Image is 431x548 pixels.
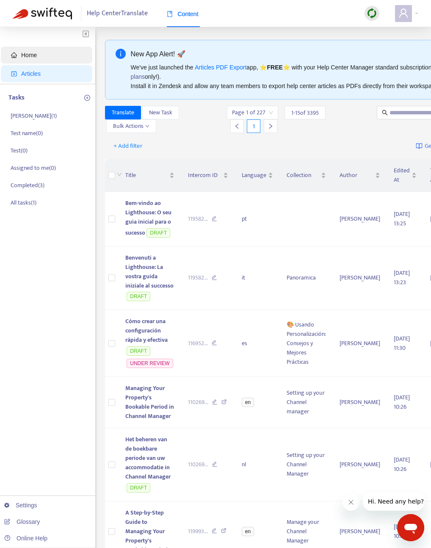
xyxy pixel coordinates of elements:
[119,159,182,192] th: Title
[363,492,424,511] iframe: Message from company
[242,171,266,180] span: Language
[242,527,254,536] span: en
[11,146,28,155] p: Test ( 0 )
[125,253,174,291] span: Benvenuti a Lighthouse: La vostra guida iniziale al successo
[4,518,40,525] a: Glossary
[387,159,423,192] th: Edited At
[11,71,17,77] span: account-book
[394,268,410,287] span: [DATE] 13:23
[21,70,41,77] span: Articles
[21,52,37,58] span: Home
[105,106,141,119] button: Translate
[333,428,387,501] td: [PERSON_NAME]
[234,123,240,129] span: left
[235,246,280,310] td: it
[11,111,57,120] p: [PERSON_NAME] ( 1 )
[11,181,44,190] p: Completed ( 3 )
[107,139,149,153] button: + Add filter
[4,502,37,509] a: Settings
[280,377,333,428] td: Setting up your Channel manager
[113,141,143,151] span: + Add filter
[127,359,173,368] span: UNDER REVIEW
[333,246,387,310] td: [PERSON_NAME]
[416,143,423,149] img: image-link
[333,192,387,246] td: [PERSON_NAME]
[13,8,72,19] img: Swifteq
[280,428,333,501] td: Setting up your Channel Manager
[149,108,172,117] span: New Task
[142,106,179,119] button: New Task
[112,108,134,117] span: Translate
[394,522,410,541] span: [DATE] 10:23
[11,129,43,138] p: Test name ( 0 )
[242,398,254,407] span: en
[4,535,47,542] a: Online Help
[394,455,410,474] span: [DATE] 10:26
[333,310,387,377] td: [PERSON_NAME]
[188,171,221,180] span: Intercom ID
[106,119,156,133] button: Bulk Actionsdown
[125,435,171,482] span: Het beheren van de boekbare periode van uw accommodatie in Channel Manager
[146,228,170,238] span: DRAFT
[167,11,173,17] span: book
[382,110,388,116] span: search
[235,192,280,246] td: pt
[398,8,409,18] span: user
[181,159,235,192] th: Intercom ID
[268,123,274,129] span: right
[394,393,410,412] span: [DATE] 10:26
[87,6,148,22] span: Help Center Translate
[247,119,260,133] div: 1
[167,11,199,17] span: Content
[291,108,319,117] span: 1 - 15 of 3395
[235,428,280,501] td: nl
[145,124,149,128] span: down
[267,64,282,71] b: FREE
[125,171,168,180] span: Title
[287,171,319,180] span: Collection
[188,398,208,407] span: 110269 ...
[188,460,208,469] span: 110269 ...
[188,339,208,348] span: 116952 ...
[280,310,333,377] td: 🎨 Usando Personalización: Consejos y Mejores Prácticas
[113,122,149,131] span: Bulk Actions
[235,310,280,377] td: es
[343,494,359,511] iframe: Close message
[333,159,387,192] th: Author
[235,159,280,192] th: Language
[195,64,246,71] a: Articles PDF Export
[280,159,333,192] th: Collection
[116,49,126,59] span: info-circle
[127,483,150,493] span: DRAFT
[188,273,208,282] span: 119582 ...
[117,172,122,177] span: down
[8,93,25,103] p: Tasks
[125,316,168,345] span: Cómo crear una configuración rápida y efectiva
[367,8,377,19] img: sync.dc5367851b00ba804db3.png
[188,214,208,224] span: 119582 ...
[280,246,333,310] td: Panoramica
[394,334,410,353] span: [DATE] 11:30
[125,198,171,238] span: Bem-vindo ao Lighthouse: O seu guia inicial para o sucesso
[394,209,410,228] span: [DATE] 13:25
[127,292,150,301] span: DRAFT
[125,383,174,421] span: Managing Your Property's Bookable Period in Channel Manager
[11,52,17,58] span: home
[340,171,373,180] span: Author
[397,514,424,541] iframe: Button to launch messaging window
[11,163,56,172] p: Assigned to me ( 0 )
[333,377,387,428] td: [PERSON_NAME]
[11,198,36,207] p: All tasks ( 1 )
[127,346,150,356] span: DRAFT
[394,166,410,185] span: Edited At
[188,527,208,536] span: 119993 ...
[84,95,90,101] span: plus-circle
